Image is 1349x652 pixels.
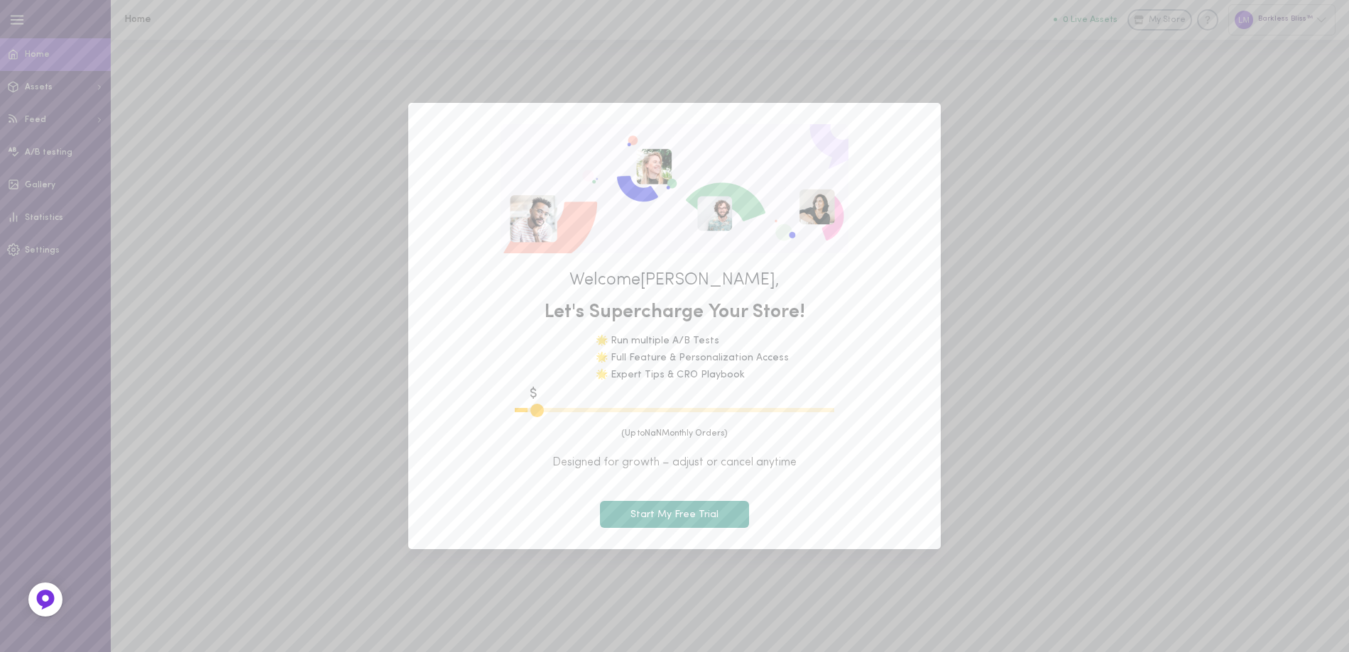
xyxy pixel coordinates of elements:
[430,428,919,440] span: (Up to NaN Monthly Orders)
[530,385,537,403] span: $
[596,353,789,363] div: 🌟 Full Feature & Personalization Access
[430,455,919,470] span: Designed for growth – adjust or cancel anytime
[596,370,789,380] div: 🌟 Expert Tips & CRO Playbook
[430,299,919,326] span: Let's Supercharge Your Store!
[430,271,919,289] span: Welcome [PERSON_NAME] ,
[596,336,789,346] div: 🌟 Run multiple A/B Tests
[35,589,56,610] img: Feedback Button
[600,501,749,529] button: Start My Free Trial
